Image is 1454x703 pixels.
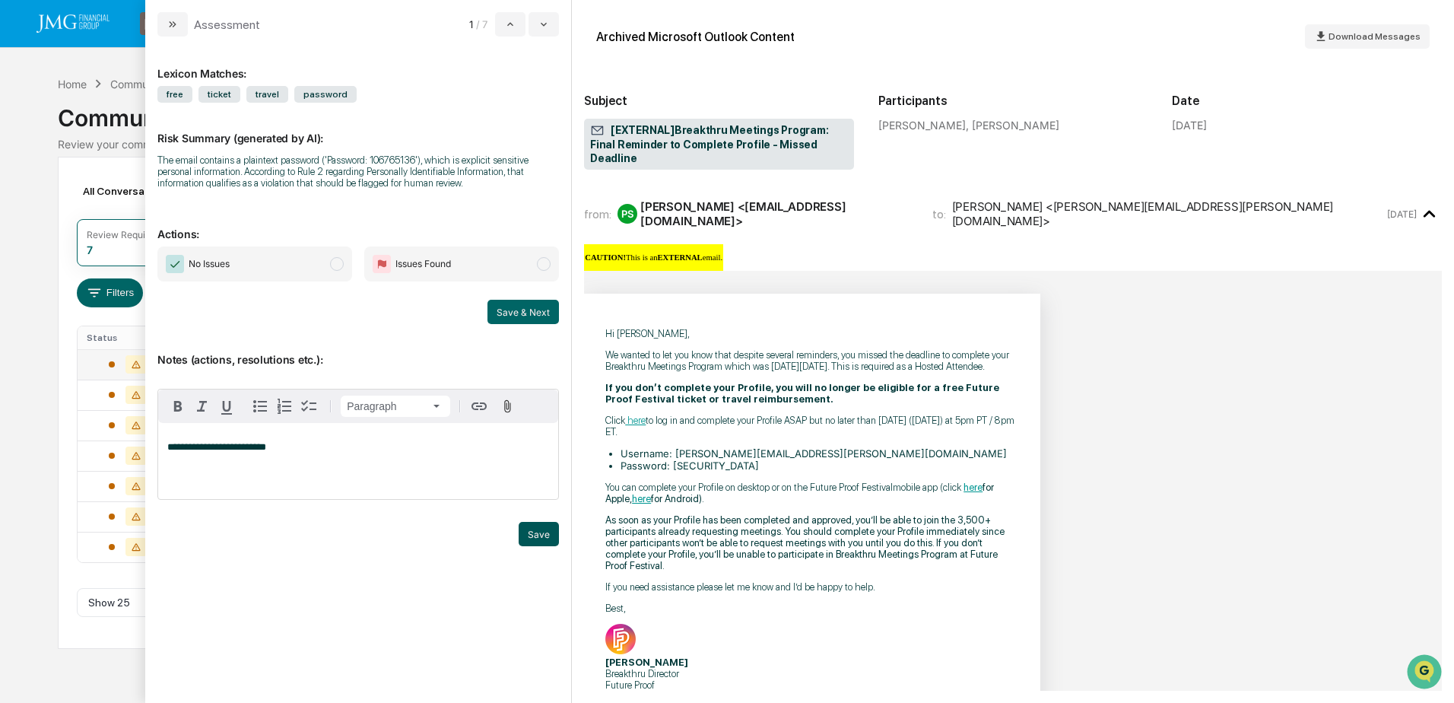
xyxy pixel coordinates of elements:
h2: Date [1172,94,1442,108]
button: Underline [214,394,239,418]
input: Clear [40,69,251,85]
span: password [294,86,357,103]
div: Communications Archive [110,78,233,91]
button: Save [519,522,559,546]
b: If you don’t complete your Profile, you will no longer be eligible for a free Future Proof Festiv... [605,382,999,405]
button: Filters [77,278,143,307]
a: 🔎Data Lookup [9,334,102,361]
span: from: [584,207,611,221]
img: logo [37,14,110,33]
button: Block type [341,396,450,417]
span: mobile app (click [893,482,961,493]
span: [DATE] [135,248,166,260]
div: The email contains a plaintext password ('Password: 106765136'), which is explicit sensitive pers... [157,154,559,189]
iframe: Open customer support [1405,653,1446,694]
div: PS [617,204,637,224]
div: [DATE] [1172,119,1207,132]
p: Best, [605,603,1019,614]
h2: Subject [584,94,854,108]
b: EXTERNAL [658,253,703,262]
span: [PERSON_NAME] [47,248,123,260]
span: ticket [198,86,240,103]
div: 🗄️ [110,313,122,325]
span: / 7 [476,18,492,30]
div: Archived Microsoft Outlook Content [596,30,795,44]
button: See all [236,166,277,184]
span: for Apple, [605,482,994,504]
span: • [126,207,132,219]
span: 1 [469,18,473,30]
img: Jack Rasmussen [15,234,40,258]
div: We're available if you need us! [68,132,209,144]
p: How can we help? [15,32,277,56]
div: Lexicon Matches: [157,49,559,80]
div: Communications Archive [58,92,1395,132]
a: here [625,415,646,426]
span: free [157,86,192,103]
span: Download Messages [1329,31,1421,42]
span: Preclearance [30,311,98,326]
p: We wanted to let you know that despite several reminders, you missed the deadline to complete you... [605,349,1019,372]
button: Save & Next [487,300,559,324]
span: [EXTERNAL]Breakthru Meetings Program: Final Reminder to Complete Profile - Missed Deadline [590,123,848,166]
span: here [627,415,646,426]
span: to: [932,207,946,221]
span: Attestations [125,311,189,326]
li: Password: [SECURITY_DATA] [621,460,1019,472]
time: Monday, August 18, 2025 at 12:00:02 PM [1387,208,1417,220]
img: 1746055101610-c473b297-6a78-478c-a979-82029cc54cd1 [15,116,43,144]
span: Data Lookup [30,340,96,355]
img: Checkmark [166,255,184,273]
span: • [126,248,132,260]
p: Hi [PERSON_NAME], [605,328,1019,339]
div: [PERSON_NAME] <[PERSON_NAME][EMAIL_ADDRESS][PERSON_NAME][DOMAIN_NAME]> [952,199,1385,228]
div: Past conversations [15,169,102,181]
div: Home [58,78,87,91]
div: [PERSON_NAME] <[EMAIL_ADDRESS][DOMAIN_NAME]> [640,199,913,228]
p: If you need assistance please let me know and I’d be happy to help. [605,581,1019,593]
img: Jack Rasmussen [15,192,40,217]
button: Attach files [494,396,521,417]
p: This is an email. [585,253,722,262]
h2: Participants [878,94,1148,108]
img: 1746055101610-c473b297-6a78-478c-a979-82029cc54cd1 [30,208,43,220]
a: here [632,493,651,504]
div: All Conversations [77,179,192,203]
div: Review your communication records across channels [58,138,1395,151]
p: Notes (actions, resolutions etc.): [157,335,559,366]
a: 🗄️Attestations [104,305,195,332]
span: travel [246,86,288,103]
b: CAUTION! [585,253,626,262]
span: [DATE] [135,207,166,219]
img: Image [605,624,636,654]
button: Italic [190,394,214,418]
p: You can complete your Profile on desktop or on the Future Proof Festival [605,482,1019,504]
div: 7 [87,243,93,256]
span: [PERSON_NAME] [47,207,123,219]
b: [PERSON_NAME] [605,657,688,668]
button: Start new chat [259,121,277,139]
p: Risk Summary (generated by AI): [157,113,559,145]
p: Actions: [157,209,559,240]
div: Assessment [194,17,260,32]
a: here [964,482,983,493]
a: 🖐️Preclearance [9,305,104,332]
img: 8933085812038_c878075ebb4cc5468115_72.jpg [32,116,59,144]
li: Username: [PERSON_NAME][EMAIL_ADDRESS][PERSON_NAME][DOMAIN_NAME] [621,447,1019,460]
img: Flag [373,255,391,273]
span: No Issues [189,256,230,272]
button: Download Messages [1305,24,1430,49]
a: Powered byPylon [107,377,184,389]
div: Review Required [87,229,160,240]
span: Pylon [151,377,184,389]
img: 1746055101610-c473b297-6a78-478c-a979-82029cc54cd1 [30,249,43,261]
span: Issues Found [395,256,451,272]
div: 🔎 [15,342,27,354]
div: Start new chat [68,116,249,132]
th: Status [78,326,176,349]
span: As soon as your Profile has been completed and approved, you’ll be able to join the 3,500+ partic... [605,514,1005,571]
button: Bold [166,394,190,418]
span: for Android). [632,493,704,504]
